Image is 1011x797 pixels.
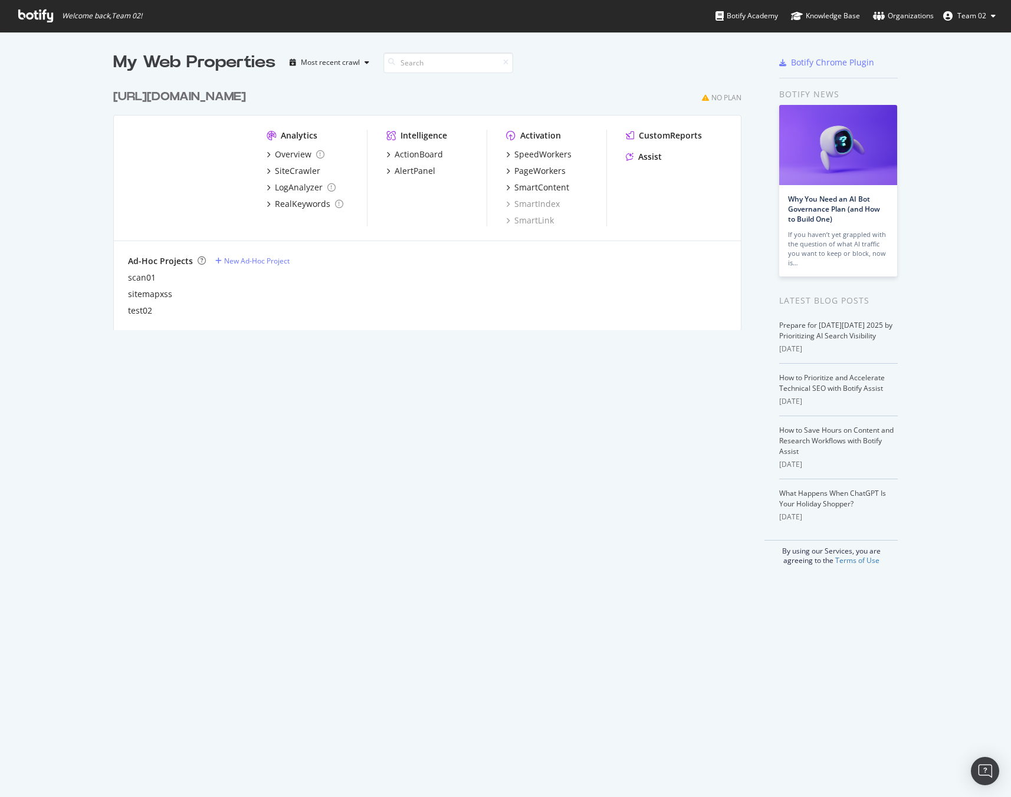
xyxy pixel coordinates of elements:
[971,757,999,785] div: Open Intercom Messenger
[267,149,324,160] a: Overview
[514,149,572,160] div: SpeedWorkers
[275,149,311,160] div: Overview
[788,194,880,224] a: Why You Need an AI Bot Governance Plan (and How to Build One)
[386,165,435,177] a: AlertPanel
[113,74,751,330] div: grid
[383,52,513,73] input: Search
[638,151,662,163] div: Assist
[267,198,343,210] a: RealKeywords
[215,256,290,266] a: New Ad-Hoc Project
[779,320,892,341] a: Prepare for [DATE][DATE] 2025 by Prioritizing AI Search Visibility
[275,182,323,193] div: LogAnalyzer
[506,165,566,177] a: PageWorkers
[301,59,360,66] div: Most recent crawl
[788,230,888,268] div: If you haven’t yet grappled with the question of what AI traffic you want to keep or block, now is…
[506,215,554,226] a: SmartLink
[62,11,142,21] span: Welcome back, Team 02 !
[520,130,561,141] div: Activation
[401,130,447,141] div: Intelligence
[275,165,320,177] div: SiteCrawler
[791,57,874,68] div: Botify Chrome Plugin
[779,425,894,456] a: How to Save Hours on Content and Research Workflows with Botify Assist
[779,88,898,101] div: Botify news
[128,305,152,317] a: test02
[113,51,275,74] div: My Web Properties
[779,105,897,185] img: Why You Need an AI Bot Governance Plan (and How to Build One)
[779,512,898,522] div: [DATE]
[957,11,986,21] span: Team 02
[779,396,898,407] div: [DATE]
[779,294,898,307] div: Latest Blog Posts
[395,165,435,177] div: AlertPanel
[514,182,569,193] div: SmartContent
[873,10,934,22] div: Organizations
[128,272,156,284] a: scan01
[626,130,702,141] a: CustomReports
[506,182,569,193] a: SmartContent
[506,149,572,160] a: SpeedWorkers
[779,459,898,470] div: [DATE]
[779,373,885,393] a: How to Prioritize and Accelerate Technical SEO with Botify Assist
[835,555,879,565] a: Terms of Use
[711,93,741,103] div: No Plan
[128,288,172,300] a: sitemapxss
[267,165,320,177] a: SiteCrawler
[281,130,317,141] div: Analytics
[715,10,778,22] div: Botify Academy
[285,53,374,72] button: Most recent crawl
[764,540,898,565] div: By using our Services, you are agreeing to the
[779,488,886,509] a: What Happens When ChatGPT Is Your Holiday Shopper?
[395,149,443,160] div: ActionBoard
[128,255,193,267] div: Ad-Hoc Projects
[506,198,560,210] a: SmartIndex
[224,256,290,266] div: New Ad-Hoc Project
[275,198,330,210] div: RealKeywords
[514,165,566,177] div: PageWorkers
[113,88,246,106] div: [URL][DOMAIN_NAME]
[791,10,860,22] div: Knowledge Base
[113,88,251,106] a: [URL][DOMAIN_NAME]
[267,182,336,193] a: LogAnalyzer
[934,6,1005,25] button: Team 02
[779,57,874,68] a: Botify Chrome Plugin
[639,130,702,141] div: CustomReports
[626,151,662,163] a: Assist
[386,149,443,160] a: ActionBoard
[779,344,898,354] div: [DATE]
